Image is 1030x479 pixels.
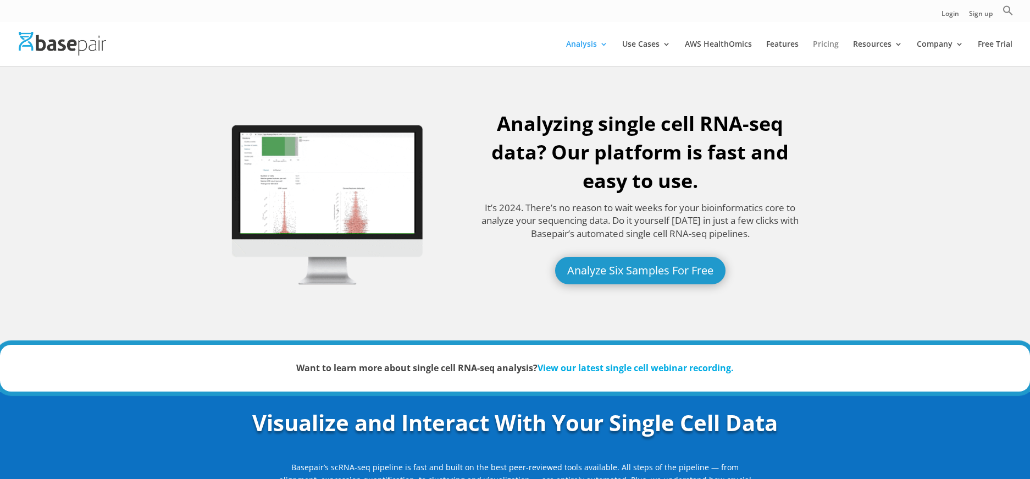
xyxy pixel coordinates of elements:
a: Resources [853,40,902,66]
span: It’s 2024. There’s no reason to wait weeks for your bioinformatics core to analyze your sequencin... [481,201,799,240]
a: Login [942,10,959,22]
a: View our latest single cell webinar recording. [538,362,734,374]
a: Analysis [566,40,608,66]
a: Features [766,40,799,66]
a: AWS HealthOmics [685,40,752,66]
a: Free Trial [978,40,1012,66]
a: Pricing [813,40,839,66]
svg: Search [1003,5,1014,16]
a: Analyze Six Samples For Free [555,257,726,284]
img: Basepair [19,32,106,56]
strong: Visualize and Interact With Your Single Cell Data [252,408,778,438]
a: Sign up [969,10,993,22]
a: Search Icon Link [1003,5,1014,22]
strong: Want to learn more about single cell RNA-seq analysis? [296,362,734,374]
a: Company [917,40,963,66]
strong: Analyzing single cell RNA-seq data? Our platform is fast and easy to use. [491,110,789,194]
a: Use Cases [622,40,671,66]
